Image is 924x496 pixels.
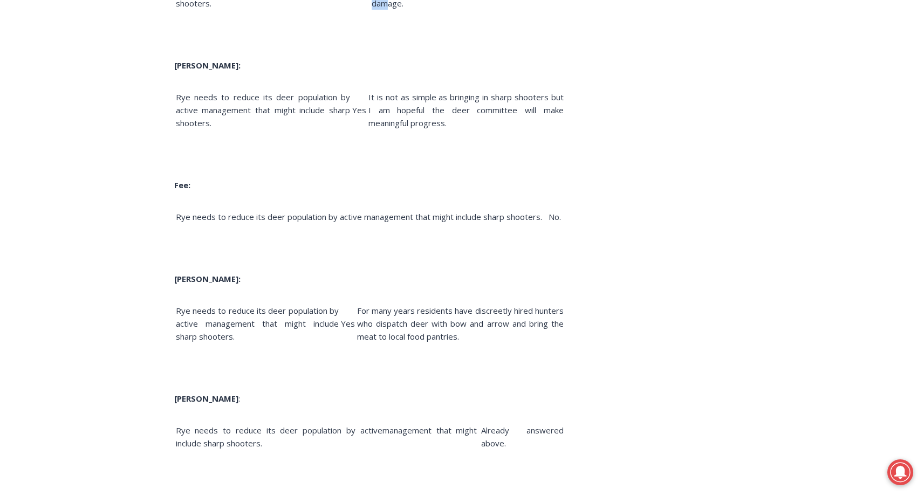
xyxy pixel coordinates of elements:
h4: [PERSON_NAME] Read Sanctuary Fall Fest: [DATE] [9,108,138,133]
div: 6 [126,91,131,102]
span: For many years residents have discreetly hired hunters who dispatch deer with bow and arrow and b... [357,305,564,342]
span: Yes [352,105,366,115]
span: No. [549,211,561,222]
span: : [238,393,240,404]
span: Rye needs to reduce its deer population by active management that might include sharp shooters. [176,305,339,342]
div: Face Painting [113,32,150,88]
a: Intern @ [DOMAIN_NAME] [259,105,523,134]
span: Rye needs to reduce its deer population by active management that might include sharp shooters. [176,92,351,128]
a: [PERSON_NAME] Read Sanctuary Fall Fest: [DATE] [1,107,156,134]
div: 3 [113,91,118,102]
div: / [120,91,123,102]
b: [PERSON_NAME]: [174,60,241,71]
div: Apply Now <> summer and RHS senior internships available [272,1,510,105]
span: Intern @ [DOMAIN_NAME] [282,107,500,132]
span: It is not as simple as bringing in sharp shooters but I am hopeful the deer committee will make m... [368,92,564,128]
span: Yes [341,318,355,329]
span: Rye needs to reduce its deer population by active management that might include sharp shooters. [176,211,542,222]
b: Fee: [174,180,190,190]
span: Rye needs to reduce its deer population by active [176,425,382,436]
b: [PERSON_NAME] [174,393,238,404]
span: Already answered above. [481,425,563,449]
b: [PERSON_NAME]: [174,273,241,284]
